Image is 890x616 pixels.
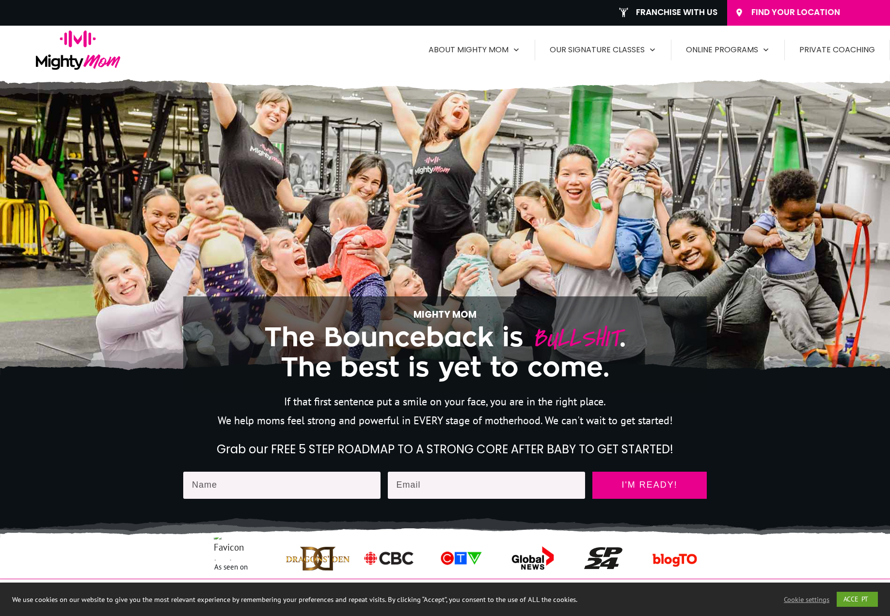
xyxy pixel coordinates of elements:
[286,542,350,574] img: dragonsden
[837,592,878,607] a: ACCEPT
[686,42,770,58] a: Online Programs
[532,320,620,356] span: BULLSHIT
[213,323,677,383] h1: .
[592,472,707,499] a: I'm ready!
[183,472,381,499] input: Name
[429,42,509,58] span: About Mighty Mom
[500,545,564,571] img: global-news-logo-mighty-mom-toronto-interview
[218,414,673,427] span: We help moms feel strong and powerful in EVERY stage of motherhood. We can't wait to get started!
[12,595,618,604] div: We use cookies on our website to give you the most relevant experience by remembering your prefer...
[213,307,677,323] p: Mighty Mom
[584,547,622,569] img: CP24 Logo
[388,472,586,499] input: Email
[550,42,645,58] span: Our Signature Classes
[601,480,698,490] span: I'm ready!
[184,561,278,573] p: As seen on
[686,42,758,58] span: Online Programs
[184,442,706,457] h2: Grab our FREE 5 STEP ROADMAP TO A STRONG CORE AFTER BABY TO GET STARTED!
[550,42,656,58] a: Our Signature Classes
[433,549,488,567] img: ctv-logo-mighty-mom-news
[751,7,883,18] span: Find Your Location
[650,536,699,585] img: blogto-kp2
[429,42,520,58] a: About Mighty Mom
[264,324,524,351] span: The Bounceback is
[284,395,606,408] span: If that first sentence put a smile on your face, you are in the right place.
[636,7,717,18] span: Franchise With Us
[784,595,829,604] a: Cookie settings
[362,549,416,567] img: mighty-mom-postpartum-fitness-jess-sennet-cbc
[799,42,875,58] a: Private Coaching
[36,31,120,70] img: logo-mighty-mom-full
[281,354,609,381] span: The best is yet to come.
